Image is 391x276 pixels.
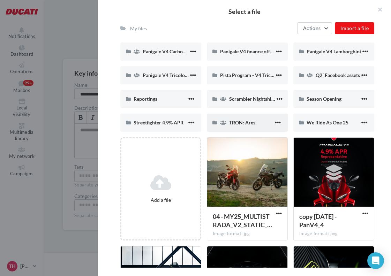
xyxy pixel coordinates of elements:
span: We Ride As One 25 [307,120,348,125]
span: Reportings [134,96,157,102]
div: Open Intercom Messenger [367,252,384,269]
span: Panigale V4 Lamborghini [307,48,361,54]
div: Image format: jpg [213,231,282,237]
span: Scrambler Nightshift - Emerald Green [229,96,311,102]
span: 04 - MY25_MULTISTRADA_V2_STATIC_ON_LOCATION _5__UC732388_High [213,213,272,229]
div: Image format: png [299,231,368,237]
span: Streetfighter 4.9% APR [134,120,183,125]
span: Panigale V4 finance offer Q2 [220,48,282,54]
span: Panigale V4 Tricolore [GEOGRAPHIC_DATA] [143,72,240,78]
div: Add a file [124,197,197,204]
span: copy 21-05-2025 - PanV4_4 [299,213,337,229]
h2: Select a file [109,8,380,15]
span: Import a file [340,25,369,31]
span: TRON: Ares [229,120,255,125]
span: Q2 `Facebook assets [316,72,360,78]
span: Season Opening [307,96,341,102]
button: Actions [297,22,332,34]
span: Panigale V4 Carbon & Carbon Pro Trims [143,48,230,54]
span: Actions [303,25,321,31]
div: My files [130,25,147,32]
span: Pista Program - V4 Tricolore [220,72,282,78]
button: Import a file [335,22,374,34]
